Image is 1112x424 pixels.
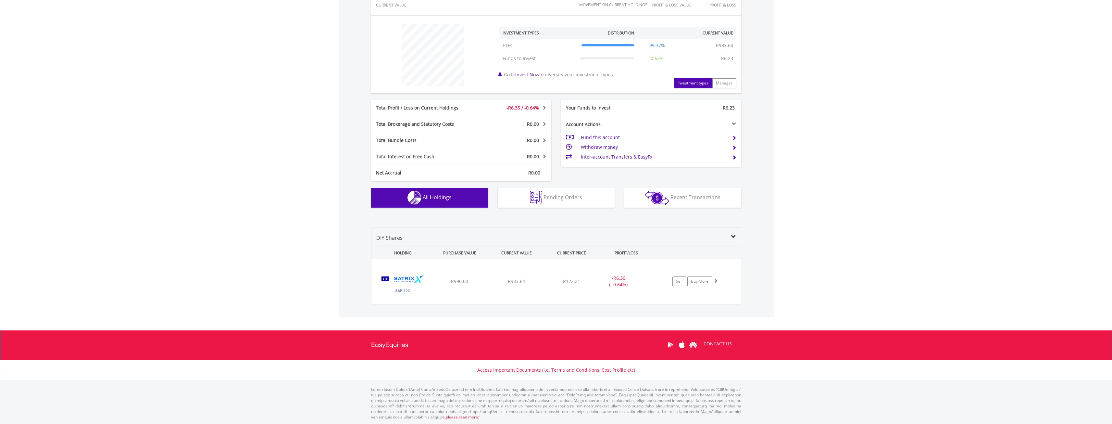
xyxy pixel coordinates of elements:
span: All Holdings [423,194,452,201]
span: R6.23 [723,105,735,111]
div: Net Accrual [371,170,476,176]
a: Invest Now [515,71,539,78]
button: Manager [712,78,736,88]
div: PROFIT/LOSS [599,247,654,259]
span: R122.21 [563,278,580,284]
th: Current Value [677,27,736,39]
a: Sell [672,276,686,286]
button: Investment types [674,78,712,88]
span: R0.00 [527,153,539,160]
p: Lorem Ipsum Dolors (Ame) Con a/e SeddOeiusmod tem InciDiduntut Lab Etd mag aliquaen admin veniamq... [371,387,741,420]
div: CURRENT PRICE [545,247,597,259]
a: Huawei [688,335,699,355]
div: Account Actions [561,121,651,128]
a: Buy More [687,276,712,286]
a: Google Play [665,335,676,355]
span: R990.00 [451,278,468,284]
a: Apple [676,335,688,355]
td: Funds to Invest [499,52,578,65]
td: Withdraw money [581,142,727,152]
img: holdings-wht.png [407,191,421,205]
a: EasyEquities [371,330,408,360]
th: Investment Types [499,27,578,39]
div: HOLDING [372,247,431,259]
div: Total Brokerage and Statutory Costs [371,121,476,127]
span: DIY Shares [376,234,403,241]
div: Go to to diversify your investment types. [494,20,741,88]
div: Your Funds to Invest [561,105,651,111]
div: Profit & Loss [708,3,736,7]
img: TFSA.STX500.png [375,267,431,302]
span: R0.00 [527,137,539,143]
img: transactions-zar-wht.png [645,191,669,205]
div: Total Interest on Free Cash [371,153,476,160]
span: R0.00 [528,170,540,176]
div: Total Profit / Loss on Current Holdings [371,105,476,111]
span: Pending Orders [544,194,582,201]
span: -R6.35 / -0.64% [506,105,539,111]
button: Pending Orders [498,188,615,208]
span: R0.00 [527,121,539,127]
div: Profit & Loss Value [652,3,700,7]
div: PURCHASE VALUE [432,247,488,259]
div: Movement on Current Holdings: [579,3,648,7]
td: ETFs [499,39,578,52]
a: CONTACT US [699,335,736,353]
td: R983.64 [713,39,736,52]
button: Recent Transactions [624,188,741,208]
span: R983.64 [508,278,525,284]
td: R6.23 [718,52,736,65]
td: Fund this account [581,133,727,142]
a: please read more: [446,414,479,420]
div: CURRENT VALUE [489,247,544,259]
td: 99.37% [637,39,677,52]
span: R6.36 [613,275,625,281]
span: Recent Transactions [670,194,720,201]
td: 0.63% [637,52,677,65]
div: - (- 0.64%) [594,275,643,288]
a: Access Important Documents (i.e. Terms and Conditions, Cost Profile etc) [477,367,635,373]
td: Inter-account Transfers & EasyFx [581,152,727,162]
button: All Holdings [371,188,488,208]
div: CURRENT VALUE [376,3,408,7]
div: Total Bundle Costs [371,137,476,144]
div: Distribution [608,30,634,36]
img: pending_instructions-wht.png [530,191,542,205]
